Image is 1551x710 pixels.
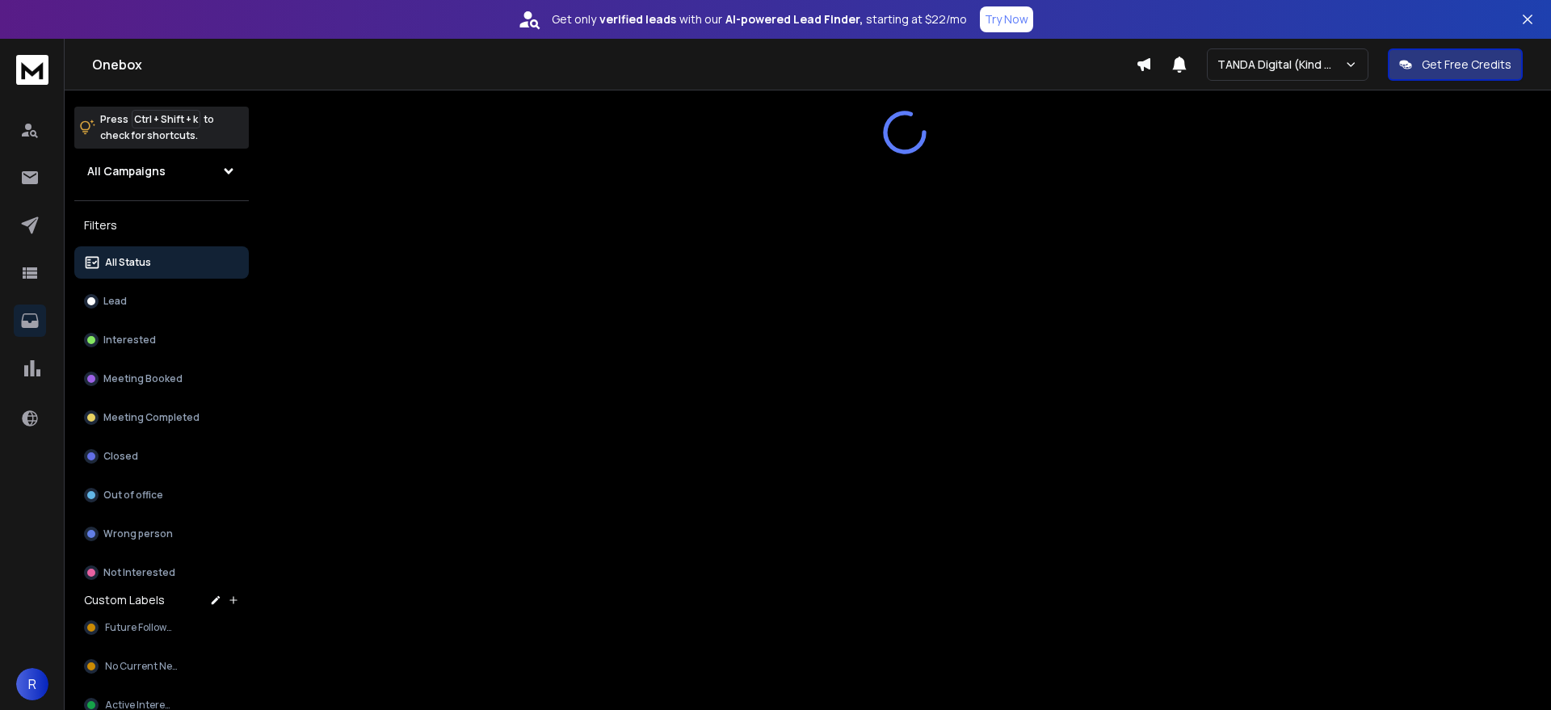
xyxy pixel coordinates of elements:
button: Get Free Credits [1388,48,1523,81]
p: All Status [105,256,151,269]
p: Get only with our starting at $22/mo [552,11,967,27]
h3: Custom Labels [84,592,165,608]
button: Future Followup [74,611,249,644]
p: Press to check for shortcuts. [100,111,214,144]
button: Not Interested [74,557,249,589]
p: Wrong person [103,527,173,540]
p: Meeting Booked [103,372,183,385]
button: Out of office [74,479,249,511]
button: All Campaigns [74,155,249,187]
button: R [16,668,48,700]
img: logo [16,55,48,85]
p: Meeting Completed [103,411,200,424]
p: Get Free Credits [1422,57,1511,73]
p: Out of office [103,489,163,502]
button: Try Now [980,6,1033,32]
p: Try Now [985,11,1028,27]
p: TANDA Digital (Kind Studio) [1217,57,1344,73]
p: Interested [103,334,156,347]
h1: Onebox [92,55,1136,74]
p: Not Interested [103,566,175,579]
h3: Filters [74,214,249,237]
span: Future Followup [105,621,178,634]
strong: verified leads [599,11,676,27]
h1: All Campaigns [87,163,166,179]
button: Interested [74,324,249,356]
strong: AI-powered Lead Finder, [725,11,863,27]
button: No Current Need [74,650,249,683]
p: Closed [103,450,138,463]
button: Lead [74,285,249,317]
p: Lead [103,295,127,308]
button: Meeting Booked [74,363,249,395]
button: Closed [74,440,249,473]
button: Wrong person [74,518,249,550]
button: All Status [74,246,249,279]
button: Meeting Completed [74,401,249,434]
span: Ctrl + Shift + k [132,110,200,128]
span: No Current Need [105,660,183,673]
